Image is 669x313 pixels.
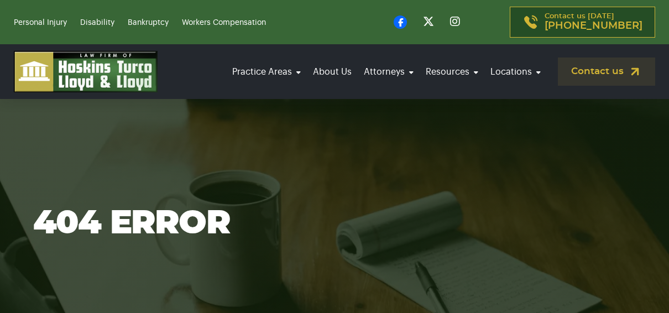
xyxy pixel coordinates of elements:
a: Contact us [558,58,655,86]
a: Workers Compensation [182,19,266,27]
a: Resources [422,56,482,87]
span: [PHONE_NUMBER] [545,20,642,32]
img: logo [14,51,158,92]
p: Contact us [DATE] [545,13,642,32]
a: Bankruptcy [128,19,169,27]
a: Personal Injury [14,19,67,27]
a: Locations [487,56,544,87]
a: About Us [310,56,355,87]
a: Attorneys [360,56,417,87]
h1: 404 ERROR [33,204,636,243]
a: Disability [80,19,114,27]
a: Practice Areas [229,56,304,87]
a: Contact us [DATE][PHONE_NUMBER] [510,7,655,38]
